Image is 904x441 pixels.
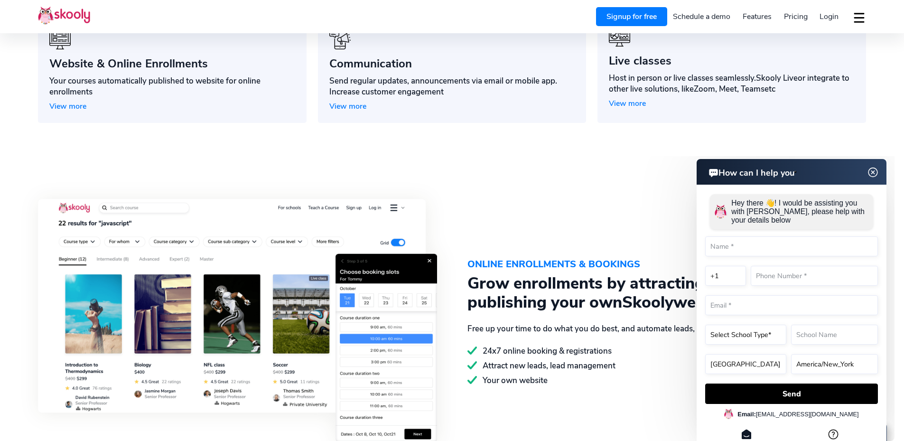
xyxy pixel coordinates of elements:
[820,11,839,22] span: Login
[609,28,630,47] img: icon-benefits-6
[667,9,737,24] a: Schedule a demo
[609,98,646,109] span: View more
[329,101,366,112] span: View more
[756,73,798,84] span: Skooly Live
[784,11,808,22] span: Pricing
[318,17,587,123] a: icon-benefits-5CommunicationSend regular updates, announcements via email or mobile app. Increase...
[467,375,867,386] div: Your own website
[467,274,867,312] div: Grow enrollments by attracting new leads by publishing your own website
[38,17,307,123] a: icon-benefits-4Website & Online EnrollmentsYour courses automatically published to website for on...
[597,17,866,123] a: icon-benefits-6Live classesHost in person or live classes seamlessly.Skooly Liveor integrate to o...
[329,75,575,97] div: Send regular updates, announcements via email or mobile app. Increase customer engagement
[329,56,575,71] div: Communication
[694,84,764,94] span: Zoom, Meet, Teams
[49,75,295,97] div: Your courses automatically published to website for online enrollments
[49,101,86,112] span: View more
[467,255,867,274] div: ONLINE ENROLLMENTS & BOOKINGS
[38,6,90,25] img: Skooly
[49,56,295,71] div: Website & Online Enrollments
[813,9,845,24] a: Login
[609,54,855,68] div: Live classes
[329,28,351,49] img: icon-benefits-5
[778,9,814,24] a: Pricing
[467,360,867,371] div: Attract new leads, lead management
[852,7,866,28] button: dropdown menu
[49,28,71,49] img: icon-benefits-4
[736,9,778,24] a: Features
[467,346,867,357] div: 24x7 online booking & registrations
[609,73,855,94] div: Host in person or live classes seamlessly. or integrate to other live solutions, like etc
[596,7,667,26] a: Signup for free
[467,323,867,334] div: Free up your time to do what you do best, and automate leads, registrations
